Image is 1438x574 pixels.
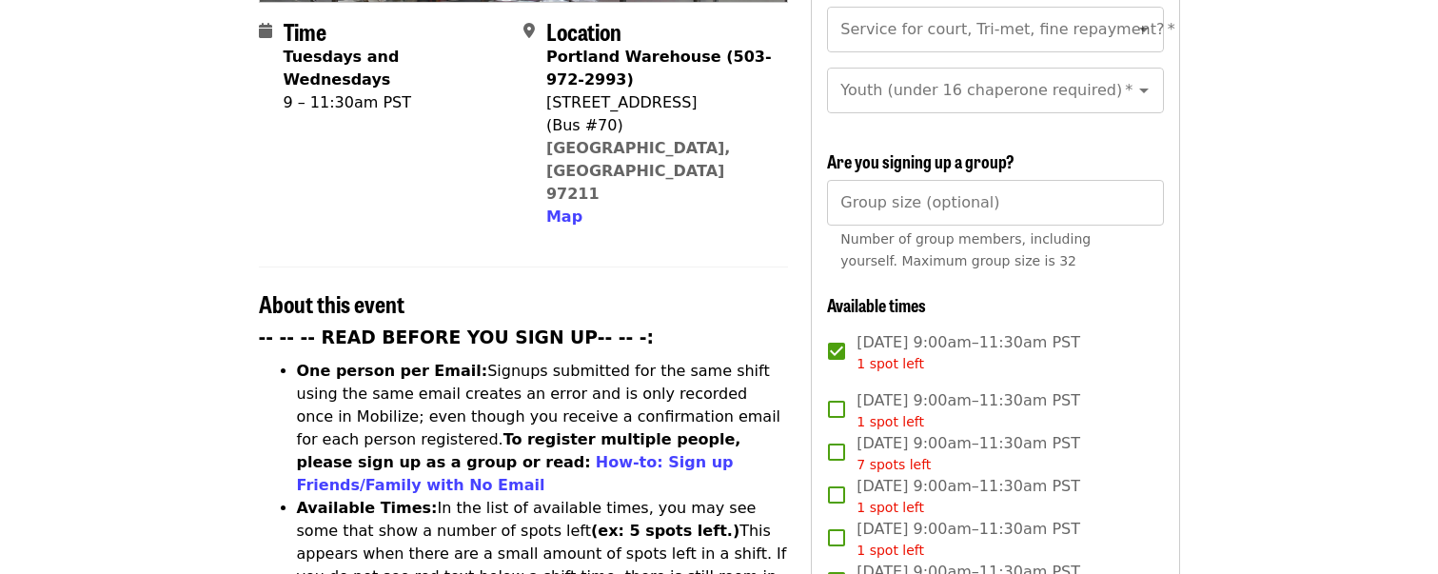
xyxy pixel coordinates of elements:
[297,453,734,494] a: How-to: Sign up Friends/Family with No Email
[857,414,924,429] span: 1 spot left
[546,114,773,137] div: (Bus #70)
[546,208,582,226] span: Map
[546,48,772,89] strong: Portland Warehouse (503-972-2993)
[827,180,1163,226] input: [object Object]
[523,22,535,40] i: map-marker-alt icon
[857,500,924,515] span: 1 spot left
[546,14,621,48] span: Location
[297,362,488,380] strong: One person per Email:
[857,543,924,558] span: 1 spot left
[297,430,741,471] strong: To register multiple people, please sign up as a group or read:
[259,287,404,320] span: About this event
[284,91,508,114] div: 9 – 11:30am PST
[1131,77,1157,104] button: Open
[840,231,1091,268] span: Number of group members, including yourself. Maximum group size is 32
[546,91,773,114] div: [STREET_ADDRESS]
[857,331,1080,374] span: [DATE] 9:00am–11:30am PST
[546,206,582,228] button: Map
[591,522,739,540] strong: (ex: 5 spots left.)
[857,518,1080,561] span: [DATE] 9:00am–11:30am PST
[857,389,1080,432] span: [DATE] 9:00am–11:30am PST
[857,356,924,371] span: 1 spot left
[297,360,789,497] li: Signups submitted for the same shift using the same email creates an error and is only recorded o...
[259,22,272,40] i: calendar icon
[857,475,1080,518] span: [DATE] 9:00am–11:30am PST
[857,432,1080,475] span: [DATE] 9:00am–11:30am PST
[827,292,926,317] span: Available times
[1131,16,1157,43] button: Open
[259,327,655,347] strong: -- -- -- READ BEFORE YOU SIGN UP-- -- -:
[827,148,1014,173] span: Are you signing up a group?
[284,14,326,48] span: Time
[546,139,731,203] a: [GEOGRAPHIC_DATA], [GEOGRAPHIC_DATA] 97211
[857,457,931,472] span: 7 spots left
[284,48,400,89] strong: Tuesdays and Wednesdays
[297,499,438,517] strong: Available Times:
